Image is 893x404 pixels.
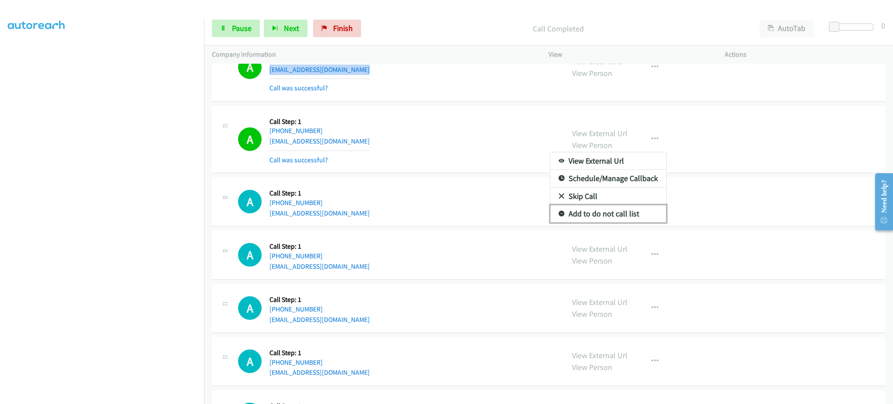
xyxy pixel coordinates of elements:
a: Add to do not call list [550,205,666,223]
div: The call is yet to be attempted [238,349,262,373]
a: Schedule/Manage Callback [550,170,666,187]
div: The call is yet to be attempted [238,296,262,320]
h1: A [238,190,262,213]
div: The call is yet to be attempted [238,243,262,267]
a: View External Url [550,152,666,170]
a: Skip Call [550,188,666,205]
iframe: Resource Center [868,167,893,236]
h1: A [238,349,262,373]
h1: A [238,296,262,320]
div: The call is yet to be attempted [238,190,262,213]
h1: A [238,243,262,267]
